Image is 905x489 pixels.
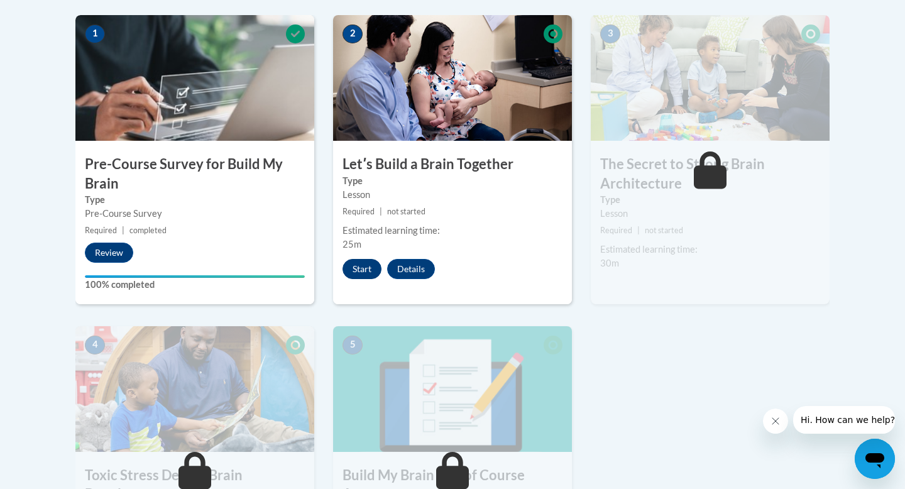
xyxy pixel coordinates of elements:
img: Course Image [591,15,830,141]
span: Required [85,226,117,235]
span: 1 [85,25,105,43]
span: 25m [343,239,361,250]
button: Review [85,243,133,263]
h3: The Secret to Strong Brain Architecture [591,155,830,194]
iframe: Message from company [793,406,895,434]
img: Course Image [333,326,572,452]
div: Your progress [85,275,305,278]
span: | [122,226,124,235]
span: 4 [85,336,105,354]
span: 5 [343,336,363,354]
label: Type [600,193,820,207]
div: Estimated learning time: [600,243,820,256]
span: Required [343,207,375,216]
img: Course Image [75,326,314,452]
span: 3 [600,25,620,43]
img: Course Image [75,15,314,141]
div: Lesson [343,188,562,202]
span: 2 [343,25,363,43]
button: Details [387,259,435,279]
label: 100% completed [85,278,305,292]
label: Type [85,193,305,207]
iframe: Close message [763,409,788,434]
span: not started [387,207,425,216]
span: Required [600,226,632,235]
div: Lesson [600,207,820,221]
label: Type [343,174,562,188]
span: | [637,226,640,235]
button: Start [343,259,381,279]
span: completed [129,226,167,235]
h3: Letʹs Build a Brain Together [333,155,572,174]
iframe: Button to launch messaging window [855,439,895,479]
img: Course Image [333,15,572,141]
h3: Pre-Course Survey for Build My Brain [75,155,314,194]
span: not started [645,226,683,235]
span: | [380,207,382,216]
div: Estimated learning time: [343,224,562,238]
div: Pre-Course Survey [85,207,305,221]
span: 30m [600,258,619,268]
